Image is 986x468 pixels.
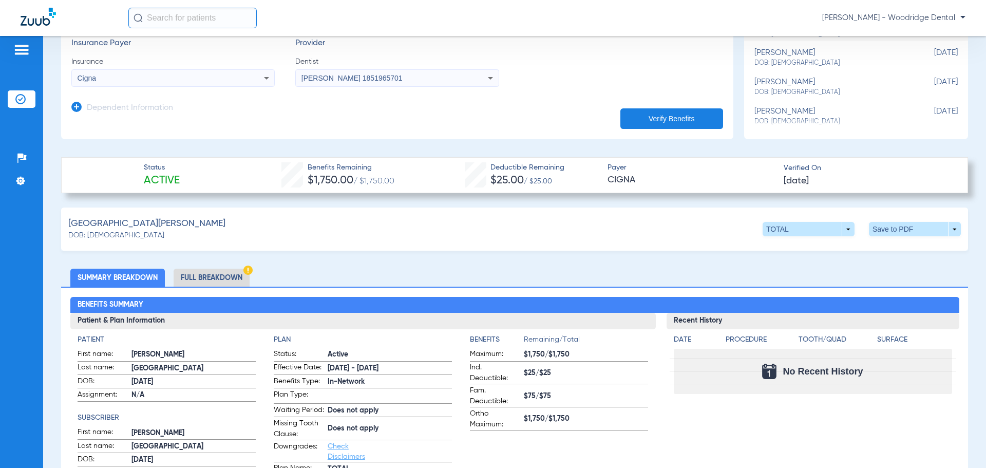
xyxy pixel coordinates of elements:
[620,108,723,129] button: Verify Benefits
[762,364,776,379] img: Calendar
[71,57,275,67] span: Insurance
[131,390,256,401] span: N/A
[131,455,256,465] span: [DATE]
[524,391,648,402] span: $75/$75
[78,349,128,361] span: First name:
[144,174,180,188] span: Active
[726,334,795,345] h4: Procedure
[470,334,524,345] h4: Benefits
[608,174,775,186] span: CIGNA
[274,441,324,462] span: Downgrades:
[470,385,520,407] span: Fam. Deductible:
[70,297,959,313] h2: Benefits Summary
[353,177,394,185] span: / $1,750.00
[128,8,257,28] input: Search for patients
[243,266,253,275] img: Hazard
[754,48,906,67] div: [PERSON_NAME]
[328,349,452,360] span: Active
[87,103,173,114] h3: Dependent Information
[470,349,520,361] span: Maximum:
[71,39,275,49] h3: Insurance Payer
[68,217,225,230] span: [GEOGRAPHIC_DATA][PERSON_NAME]
[906,78,958,97] span: [DATE]
[754,78,906,97] div: [PERSON_NAME]
[295,57,499,67] span: Dentist
[295,39,499,49] h3: Provider
[274,376,324,388] span: Benefits Type:
[328,363,452,374] span: [DATE] - [DATE]
[822,13,965,23] span: [PERSON_NAME] - Woodridge Dental
[328,405,452,416] span: Does not apply
[78,334,256,345] h4: Patient
[524,334,648,349] span: Remaining/Total
[877,334,952,349] app-breakdown-title: Surface
[174,269,250,287] li: Full Breakdown
[799,334,874,349] app-breakdown-title: Tooth/Quad
[274,362,324,375] span: Effective Date:
[470,334,524,349] app-breakdown-title: Benefits
[674,334,717,349] app-breakdown-title: Date
[524,349,648,360] span: $1,750/$1,750
[328,443,365,460] a: Check Disclaimers
[470,362,520,384] span: Ind. Deductible:
[784,163,951,174] span: Verified On
[674,334,717,345] h4: Date
[301,74,403,82] span: [PERSON_NAME] 1851965701
[78,389,128,402] span: Assignment:
[131,441,256,452] span: [GEOGRAPHIC_DATA]
[78,74,97,82] span: Cigna
[524,414,648,424] span: $1,750/$1,750
[754,59,906,68] span: DOB: [DEMOGRAPHIC_DATA]
[274,405,324,417] span: Waiting Period:
[799,334,874,345] h4: Tooth/Quad
[308,175,353,186] span: $1,750.00
[763,222,855,236] button: TOTAL
[68,230,164,241] span: DOB: [DEMOGRAPHIC_DATA]
[608,162,775,173] span: Payer
[524,178,552,185] span: / $25.00
[906,48,958,67] span: [DATE]
[78,441,128,453] span: Last name:
[78,362,128,375] span: Last name:
[78,376,128,388] span: DOB:
[144,162,180,173] span: Status
[131,428,256,439] span: [PERSON_NAME]
[274,418,324,440] span: Missing Tooth Clause:
[754,88,906,97] span: DOB: [DEMOGRAPHIC_DATA]
[328,423,452,434] span: Does not apply
[754,117,906,126] span: DOB: [DEMOGRAPHIC_DATA]
[877,334,952,345] h4: Surface
[470,408,520,430] span: Ortho Maximum:
[328,377,452,387] span: In-Network
[490,175,524,186] span: $25.00
[783,366,863,377] span: No Recent History
[70,269,165,287] li: Summary Breakdown
[274,349,324,361] span: Status:
[70,313,656,329] h3: Patient & Plan Information
[131,377,256,387] span: [DATE]
[906,107,958,126] span: [DATE]
[21,8,56,26] img: Zuub Logo
[134,13,143,23] img: Search Icon
[726,334,795,349] app-breakdown-title: Procedure
[308,162,394,173] span: Benefits Remaining
[131,363,256,374] span: [GEOGRAPHIC_DATA]
[78,454,128,466] span: DOB:
[13,44,30,56] img: hamburger-icon
[667,313,959,329] h3: Recent History
[274,389,324,403] span: Plan Type:
[78,427,128,439] span: First name:
[490,162,564,173] span: Deductible Remaining
[78,413,256,423] h4: Subscriber
[524,368,648,379] span: $25/$25
[784,175,809,188] span: [DATE]
[131,349,256,360] span: [PERSON_NAME]
[754,107,906,126] div: [PERSON_NAME]
[274,334,452,345] h4: Plan
[869,222,961,236] button: Save to PDF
